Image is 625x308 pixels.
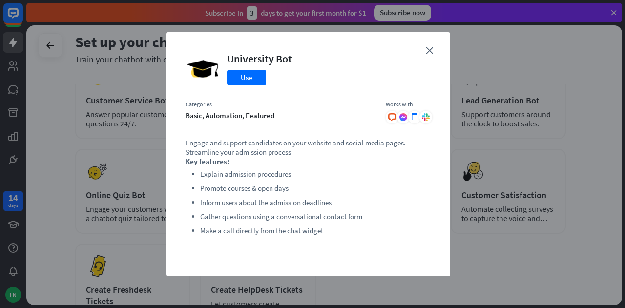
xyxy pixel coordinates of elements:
li: Promote courses & open days [200,183,431,194]
div: basic, automation, featured [186,111,376,120]
div: Categories [186,101,376,108]
i: close [426,47,433,54]
p: Engage and support candidates on your website and social media pages. Streamline your admission p... [186,138,431,157]
li: Gather questions using a conversational contact form [200,211,431,223]
li: Make a call directly from the chat widget [200,225,431,237]
strong: Key features: [186,157,229,166]
button: Use [227,70,266,85]
div: Works with [386,101,431,108]
img: University Bot [186,52,220,86]
li: Explain admission procedures [200,168,431,180]
div: University Bot [227,52,292,65]
button: Open LiveChat chat widget [8,4,37,33]
li: Inform users about the admission deadlines [200,197,431,208]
